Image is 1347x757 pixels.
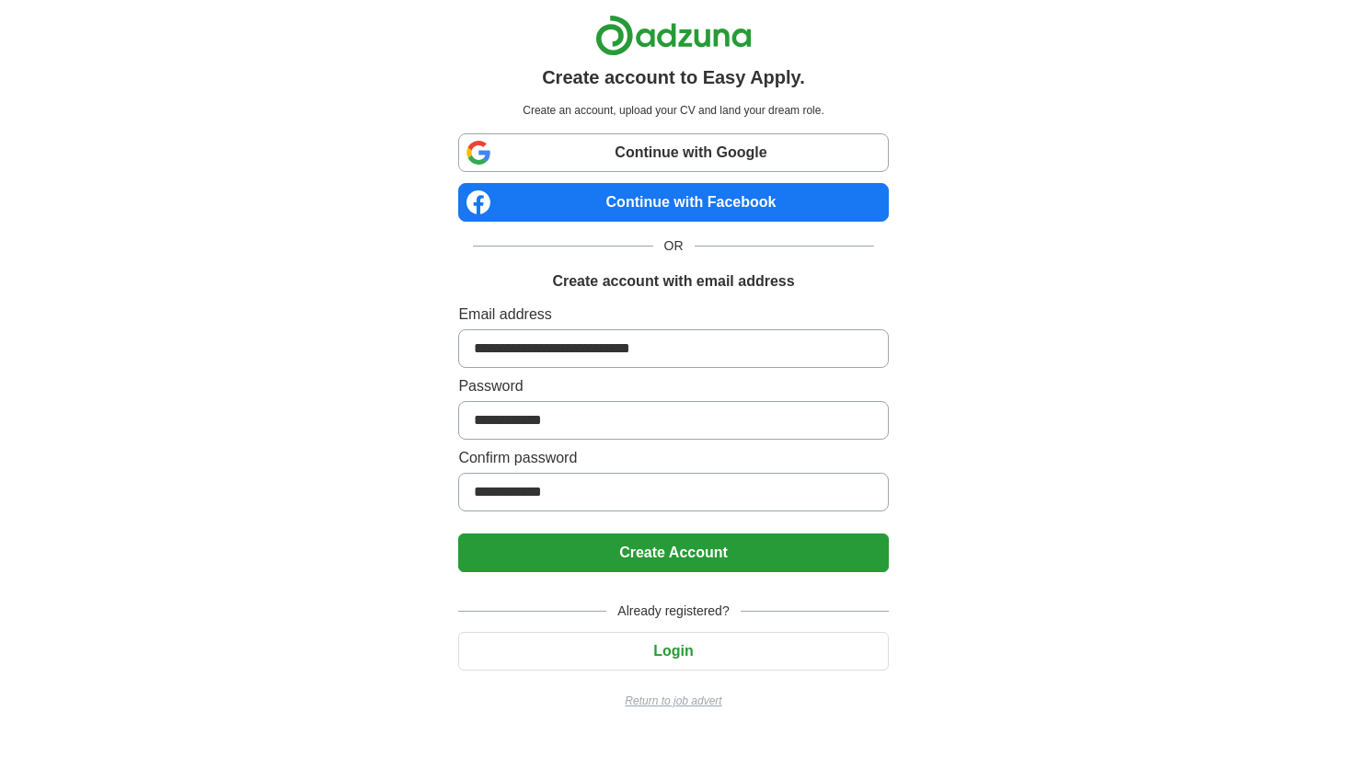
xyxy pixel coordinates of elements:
[458,183,888,222] a: Continue with Facebook
[458,643,888,659] a: Login
[458,304,888,326] label: Email address
[458,693,888,709] a: Return to job advert
[595,15,752,56] img: Adzuna logo
[458,533,888,572] button: Create Account
[458,133,888,172] a: Continue with Google
[458,375,888,397] label: Password
[606,602,740,621] span: Already registered?
[458,447,888,469] label: Confirm password
[552,270,794,292] h1: Create account with email address
[458,632,888,671] button: Login
[653,236,695,256] span: OR
[462,102,884,119] p: Create an account, upload your CV and land your dream role.
[542,63,805,91] h1: Create account to Easy Apply.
